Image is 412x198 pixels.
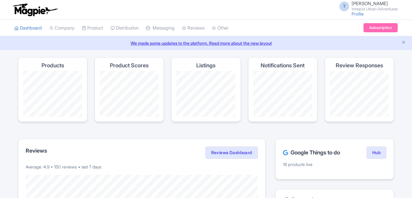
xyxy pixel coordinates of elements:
[261,62,305,69] h4: Notifications Sent
[182,20,204,37] a: Reviews
[205,147,258,159] a: Reviews Dashboard
[283,150,340,156] h2: Google Things to do
[352,7,398,11] small: Intrepid Urban Adventures
[339,2,349,11] span: T
[110,62,149,69] h4: Product Scores
[367,147,386,159] a: Hub
[212,20,229,37] a: Other
[26,148,47,154] h2: Reviews
[110,20,139,37] a: Distribution
[146,20,175,37] a: Messaging
[401,39,406,46] button: Close announcement
[283,161,386,168] p: 18 products live
[336,62,383,69] h4: Review Responses
[11,3,59,16] img: logo-ab69f6fb50320c5b225c76a69d11143b.png
[352,11,364,16] a: Profile
[82,20,103,37] a: Product
[49,20,74,37] a: Company
[363,23,398,32] a: Subscription
[42,62,64,69] h4: Products
[352,1,388,6] span: [PERSON_NAME]
[4,40,408,46] a: We made some updates to the platform. Read more about the new layout
[26,164,258,170] p: Average: 4.9 • 150 reviews • last 7 days
[14,20,42,37] a: Dashboard
[196,62,215,69] h4: Listings
[336,1,398,11] a: T [PERSON_NAME] Intrepid Urban Adventures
